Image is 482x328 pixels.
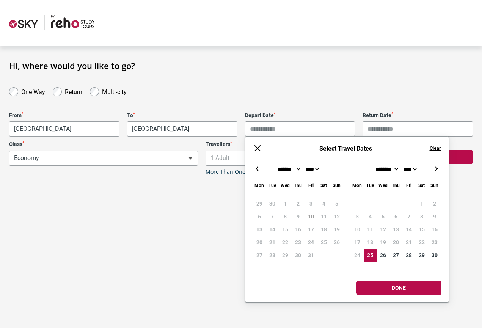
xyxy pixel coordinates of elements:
[9,122,119,136] span: Xi'an, China
[364,249,377,262] div: 25
[206,169,272,175] a: More Than One Traveller?
[266,181,279,190] div: Tuesday
[270,145,422,152] h6: Select Travel Dates
[363,112,473,119] label: Return Date
[9,112,119,119] label: From
[364,181,377,190] div: Tuesday
[415,249,428,262] div: 29
[428,249,441,262] div: 30
[432,164,441,173] button: →
[127,121,237,137] span: Phnom Penh, Cambodia
[253,164,262,173] button: ←
[402,181,415,190] div: Friday
[430,145,441,152] button: Clear
[317,181,330,190] div: Saturday
[305,181,317,190] div: Friday
[206,151,394,165] span: 1 Adult
[9,151,198,165] span: Economy
[377,249,389,262] div: 26
[389,249,402,262] div: 27
[415,181,428,190] div: Saturday
[127,112,237,119] label: To
[351,181,364,190] div: Monday
[253,181,266,190] div: Monday
[9,151,198,166] span: Economy
[356,281,441,295] button: Done
[292,181,305,190] div: Thursday
[402,249,415,262] div: 28
[389,181,402,190] div: Thursday
[21,86,45,96] label: One Way
[206,151,394,166] span: 1 Adult
[330,181,343,190] div: Sunday
[279,181,292,190] div: Wednesday
[206,141,394,148] label: Travellers
[428,181,441,190] div: Sunday
[127,122,237,136] span: Phnom Penh, Cambodia
[102,86,127,96] label: Multi-city
[65,86,82,96] label: Return
[9,121,119,137] span: Xi'an, China
[9,61,473,71] h1: Hi, where would you like to go?
[9,141,198,148] label: Class
[245,112,355,119] label: Depart Date
[377,181,389,190] div: Wednesday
